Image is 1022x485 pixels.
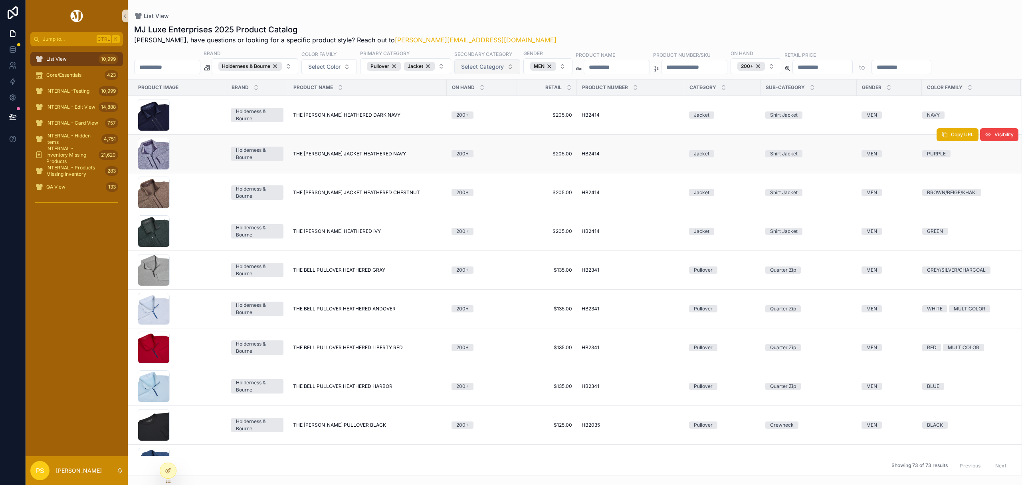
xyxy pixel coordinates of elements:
[452,150,512,157] a: 200+
[980,128,1018,141] button: Visibility
[308,63,341,71] span: Select Color
[105,118,118,128] div: 757
[765,111,852,119] a: Shirt Jacket
[105,70,118,80] div: 423
[582,228,679,235] a: HB2414
[134,24,557,35] h1: MJ Luxe Enterprises 2025 Product Catalog
[293,112,400,118] span: THE [PERSON_NAME] HEATHERED DARK NAVY
[862,111,917,119] a: MEN
[694,266,713,274] div: Pullover
[694,111,709,119] div: Jacket
[582,344,679,351] a: HB2341
[862,383,917,390] a: MEN
[582,306,599,312] span: HB2341
[582,306,679,312] a: HB2341
[922,421,1011,429] a: BLACK
[694,421,713,429] div: Pullover
[582,422,600,428] span: HB2035
[866,305,877,312] div: MEN
[69,10,84,22] img: App logo
[236,340,279,355] div: Holderness & Bourne
[922,305,1011,312] a: WHITEMULTICOLOR
[404,62,435,71] button: Unselect JACKET
[954,305,985,312] div: MULTICOLOR
[922,150,1011,157] a: PURPLE
[866,266,877,274] div: MEN
[576,51,615,58] label: Product Name
[456,421,469,429] div: 200+
[99,86,118,96] div: 10,999
[293,151,442,157] a: THE [PERSON_NAME] JACKET HEATHERED NAVY
[927,150,946,157] div: PURPLE
[236,263,279,277] div: Holderness & Bourne
[927,383,939,390] div: BLUE
[293,189,442,196] a: THE [PERSON_NAME] JACKET HEATHERED CHESTNUT
[56,467,102,475] p: [PERSON_NAME]
[106,182,118,192] div: 133
[293,422,386,428] span: THE [PERSON_NAME] PULLOVER BLACK
[293,383,442,390] a: THE BELL PULLOVER HEATHERED HARBOR
[231,185,283,200] a: Holderness & Bourne
[891,463,948,469] span: Showing 73 of 73 results
[236,185,279,200] div: Holderness & Bourne
[522,344,572,351] a: $135.00
[236,224,279,239] div: Holderness & Bourne
[582,189,600,196] span: HB2414
[922,111,1011,119] a: NAVY
[30,148,123,162] a: INTERNAL - Inventory Missing Products21,620
[204,50,221,57] label: Brand
[138,84,178,91] span: Product Image
[866,344,877,351] div: MEN
[522,189,572,196] a: $205.00
[689,189,756,196] a: Jacket
[395,36,557,44] a: [PERSON_NAME][EMAIL_ADDRESS][DOMAIN_NAME]
[770,383,796,390] div: Quarter Zip
[452,421,512,429] a: 200+
[994,131,1014,138] span: Visibility
[456,228,469,235] div: 200+
[582,151,679,157] a: HB2414
[99,102,118,112] div: 14,888
[231,108,283,122] a: Holderness & Bourne
[770,305,796,312] div: Quarter Zip
[522,151,572,157] a: $205.00
[694,228,709,235] div: Jacket
[293,84,333,91] span: Product Name
[862,189,917,196] a: MEN
[765,344,852,351] a: Quarter Zip
[922,383,1011,390] a: BLUE
[293,422,442,428] a: THE [PERSON_NAME] PULLOVER BLACK
[922,189,1011,196] a: BROWN/BEIGE/KHAKI
[293,383,392,390] span: THE BELL PULLOVER HEATHERED HARBOR
[862,150,917,157] a: MEN
[46,145,95,165] span: INTERNAL - Inventory Missing Products
[232,84,249,91] span: Brand
[927,111,940,119] div: NAVY
[452,383,512,390] a: 200+
[452,189,512,196] a: 200+
[231,224,283,239] a: Holderness & Bourne
[689,228,756,235] a: Jacket
[404,62,435,71] div: Jacket
[927,421,943,429] div: BLACK
[293,228,381,235] span: THE [PERSON_NAME] HEATHERED IVY
[522,267,572,273] a: $135.00
[46,104,95,110] span: INTERNAL - Edit View
[948,344,979,351] div: MULTICOLOR
[101,134,118,144] div: 4,751
[694,344,713,351] div: Pullover
[545,84,562,91] span: Retail
[694,305,713,312] div: Pullover
[522,306,572,312] span: $135.00
[293,151,406,157] span: THE [PERSON_NAME] JACKET HEATHERED NAVY
[530,62,556,71] div: MEN
[689,150,756,157] a: Jacket
[36,466,44,475] span: PS
[360,58,451,74] button: Select Button
[582,228,600,235] span: HB2414
[784,51,816,58] label: Retail Price
[765,383,852,390] a: Quarter Zip
[937,128,978,141] button: Copy URL
[30,100,123,114] a: INTERNAL - Edit View14,888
